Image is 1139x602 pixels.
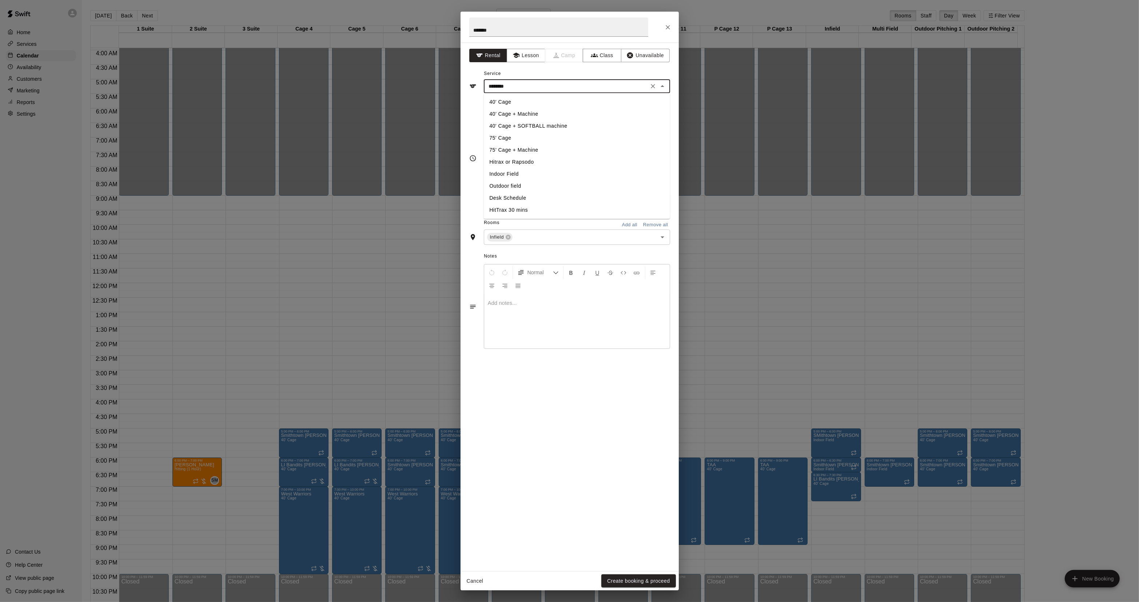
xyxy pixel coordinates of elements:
button: Format Italics [578,266,590,279]
div: Infield [487,233,513,242]
button: Formatting Options [514,266,562,279]
li: Desk Schedule [483,192,670,204]
button: Format Underline [591,266,604,279]
button: Redo [499,266,511,279]
svg: Notes [469,303,477,310]
button: Format Strikethrough [604,266,617,279]
button: Remove all [641,219,670,231]
li: 40' Cage + SOFTBALL machine [483,120,670,132]
svg: Timing [469,155,477,162]
button: Create booking & proceed [601,574,676,588]
span: Camps can only be created in the Services page [545,49,584,62]
button: Clear [648,81,658,91]
li: 75’ Cage + Machine [483,144,670,156]
span: Notes [484,251,670,262]
button: Open [657,232,668,242]
button: Lesson [507,49,545,62]
button: Class [583,49,621,62]
button: Left Align [647,266,659,279]
svg: Rooms [469,234,477,241]
button: Center Align [486,279,498,292]
button: Insert Link [630,266,643,279]
button: Justify Align [512,279,524,292]
span: Infield [487,234,507,241]
button: Add all [618,219,641,231]
span: Rooms [484,220,499,225]
span: Normal [527,269,553,276]
li: HitTrax 30 mins [483,204,670,216]
button: Undo [486,266,498,279]
li: Hitrax or Rapsodo [483,156,670,168]
li: 40’ Cage + Machine [483,108,670,120]
button: Rental [469,49,507,62]
li: 40' Cage [483,96,670,108]
button: Close [657,81,668,91]
li: Outdoor field [483,180,670,192]
svg: Service [469,83,477,90]
li: Indoor Field [483,168,670,180]
li: 75' Cage [483,132,670,144]
button: Unavailable [621,49,670,62]
button: Right Align [499,279,511,292]
button: Cancel [463,574,487,588]
button: Format Bold [565,266,577,279]
span: Service [484,71,501,76]
button: Close [661,21,674,34]
button: Insert Code [617,266,630,279]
